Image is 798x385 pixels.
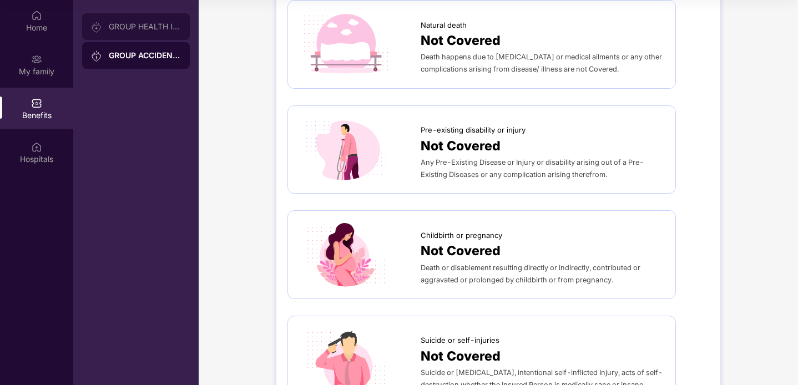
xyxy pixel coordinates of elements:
[421,230,502,241] span: Childbirth or pregnancy
[31,141,42,153] img: svg+xml;base64,PHN2ZyBpZD0iSG9zcGl0YWxzIiB4bWxucz0iaHR0cDovL3d3dy53My5vcmcvMjAwMC9zdmciIHdpZHRoPS...
[421,136,501,156] span: Not Covered
[421,346,501,366] span: Not Covered
[91,22,102,33] img: svg+xml;base64,PHN2ZyB3aWR0aD0iMjAiIGhlaWdodD0iMjAiIHZpZXdCb3g9IjAgMCAyMCAyMCIgZmlsbD0ibm9uZSIgeG...
[31,10,42,21] img: svg+xml;base64,PHN2ZyBpZD0iSG9tZSIgeG1sbnM9Imh0dHA6Ly93d3cudzMub3JnLzIwMDAvc3ZnIiB3aWR0aD0iMjAiIG...
[91,50,102,62] img: svg+xml;base64,PHN2ZyB3aWR0aD0iMjAiIGhlaWdodD0iMjAiIHZpZXdCb3g9IjAgMCAyMCAyMCIgZmlsbD0ibm9uZSIgeG...
[109,22,181,31] div: GROUP HEALTH INSURANCE
[421,335,499,346] span: Suicide or self-injuries
[299,12,393,77] img: icon
[421,124,526,135] span: Pre-existing disability or injury
[31,98,42,109] img: svg+xml;base64,PHN2ZyBpZD0iQmVuZWZpdHMiIHhtbG5zPSJodHRwOi8vd3d3LnczLm9yZy8yMDAwL3N2ZyIgd2lkdGg9Ij...
[299,222,393,287] img: icon
[421,241,501,261] span: Not Covered
[421,31,501,50] span: Not Covered
[421,264,640,284] span: Death or disablement resulting directly or indirectly, contributed or aggravated or prolonged by ...
[421,53,662,73] span: Death happens due to [MEDICAL_DATA] or medical ailments or any other complications arising from d...
[109,50,181,61] div: GROUP ACCIDENTAL INSURANCE
[421,158,644,179] span: Any Pre-Existing Disease or Injury or disability arising out of a Pre-Existing Diseases or any co...
[421,19,467,31] span: Natural death
[299,117,393,183] img: icon
[31,54,42,65] img: svg+xml;base64,PHN2ZyB3aWR0aD0iMjAiIGhlaWdodD0iMjAiIHZpZXdCb3g9IjAgMCAyMCAyMCIgZmlsbD0ibm9uZSIgeG...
